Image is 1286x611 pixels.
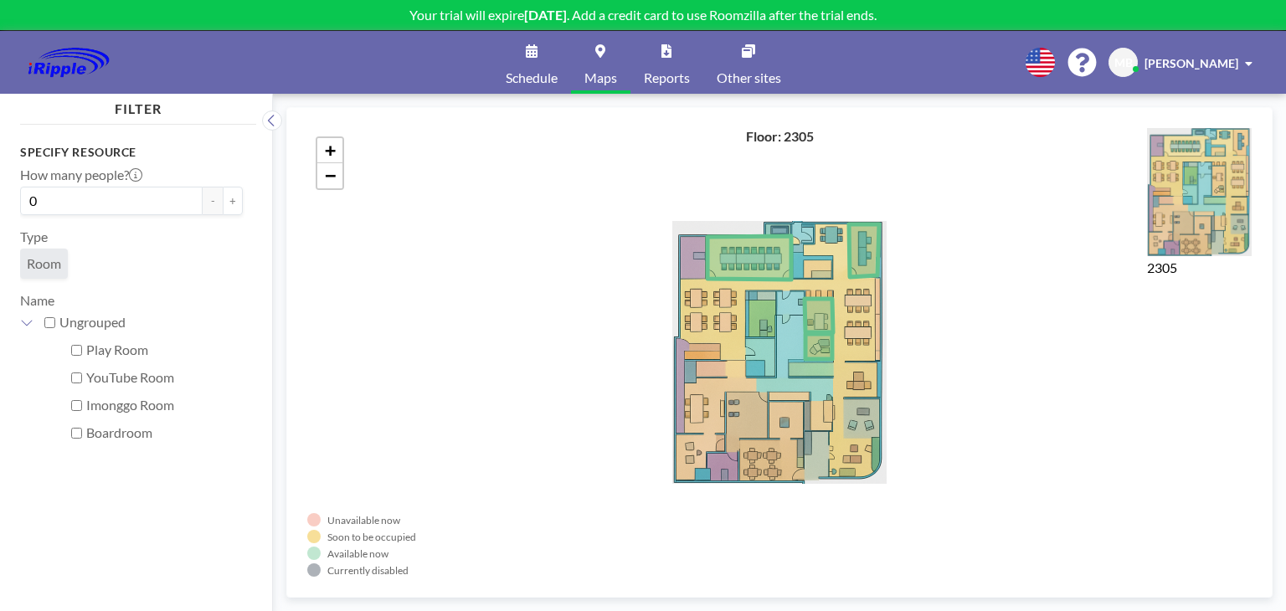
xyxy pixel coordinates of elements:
button: - [203,187,223,215]
a: Zoom out [317,163,342,188]
span: [PERSON_NAME] [1145,56,1238,70]
a: Schedule [492,31,571,94]
label: 2305 [1147,259,1177,275]
span: Other sites [717,71,781,85]
img: 5b46dfa7799e5b623586f39ff6602fcb.png [1147,128,1252,256]
label: Play Room [86,341,243,358]
span: Room [27,255,61,272]
label: YouTube Room [86,369,243,386]
div: Unavailable now [327,514,400,526]
div: Available now [327,547,388,560]
label: Name [20,292,54,308]
div: Soon to be occupied [327,531,416,543]
span: Maps [584,71,617,85]
h3: Specify resource [20,145,243,160]
div: Currently disabled [327,564,409,577]
a: Zoom in [317,138,342,163]
span: MB [1114,55,1133,70]
a: Maps [571,31,630,94]
button: + [223,187,243,215]
a: Reports [630,31,703,94]
span: − [325,165,336,186]
label: How many people? [20,167,142,183]
label: Imonggo Room [86,397,243,413]
span: + [325,140,336,161]
label: Boardroom [86,424,243,441]
span: Reports [644,71,690,85]
label: Ungrouped [59,314,243,331]
img: organization-logo [27,46,111,80]
label: Type [20,228,48,245]
h4: FILTER [20,94,256,117]
h4: Floor: 2305 [746,128,814,145]
b: [DATE] [524,7,567,23]
a: Other sites [703,31,795,94]
span: Schedule [506,71,558,85]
